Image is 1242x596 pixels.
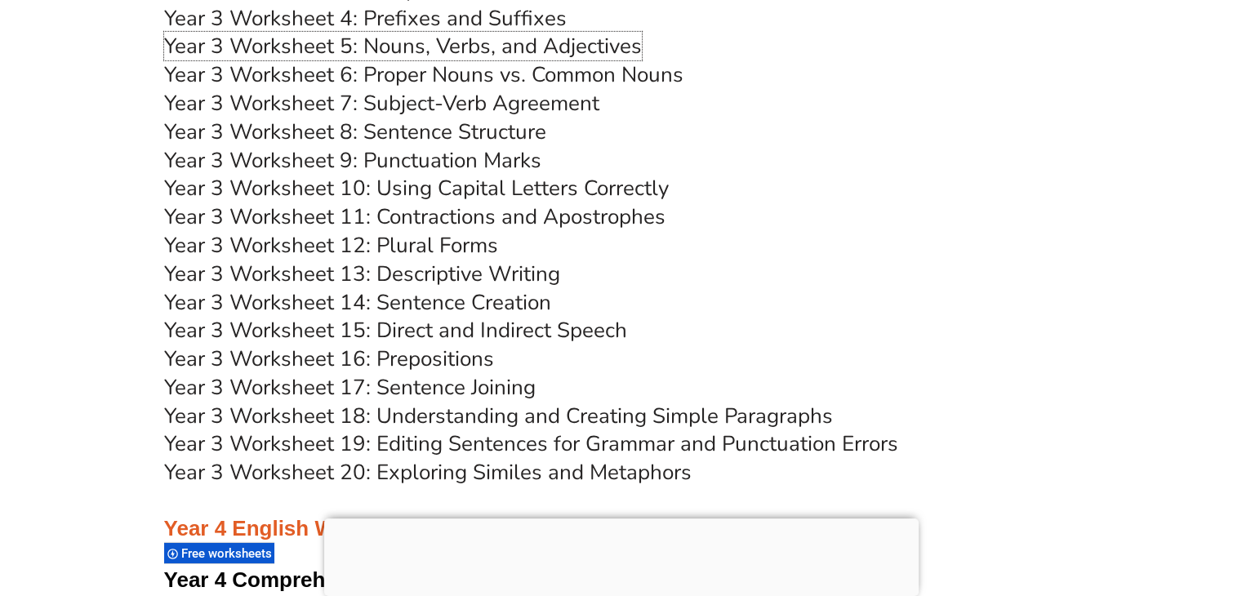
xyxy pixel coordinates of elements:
a: Year 3 Worksheet 11: Contractions and Apostrophes [164,202,666,231]
span: Free worksheets [181,546,277,561]
h3: Year 4 English Worksheets [164,487,1079,543]
div: Free worksheets [164,542,274,564]
a: Year 3 Worksheet 15: Direct and Indirect Speech [164,316,627,345]
iframe: Chat Widget [970,412,1242,596]
iframe: Advertisement [324,518,919,592]
a: Year 4 Comprehension Worksheet 1: Dinosaur Adventure [164,567,741,592]
a: Year 3 Worksheet 17: Sentence Joining [164,373,536,402]
a: Year 3 Worksheet 20: Exploring Similes and Metaphors [164,458,692,487]
a: Year 3 Worksheet 13: Descriptive Writing [164,260,560,288]
a: Year 3 Worksheet 9: Punctuation Marks [164,146,541,175]
a: Year 3 Worksheet 7: Subject-Verb Agreement [164,89,599,118]
a: Year 3 Worksheet 18: Understanding and Creating Simple Paragraphs [164,402,833,430]
a: Year 3 Worksheet 8: Sentence Structure [164,118,546,146]
a: Year 3 Worksheet 19: Editing Sentences for Grammar and Punctuation Errors [164,429,898,458]
span: Year 4 Comprehension Worksheet 1: [164,567,533,592]
a: Year 3 Worksheet 5: Nouns, Verbs, and Adjectives [164,32,642,60]
a: Year 3 Worksheet 12: Plural Forms [164,231,498,260]
a: Year 3 Worksheet 14: Sentence Creation [164,288,551,317]
a: Year 3 Worksheet 4: Prefixes and Suffixes [164,4,567,33]
a: Year 3 Worksheet 10: Using Capital Letters Correctly [164,174,669,202]
a: Year 3 Worksheet 16: Prepositions [164,345,494,373]
a: Year 3 Worksheet 6: Proper Nouns vs. Common Nouns [164,60,683,89]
